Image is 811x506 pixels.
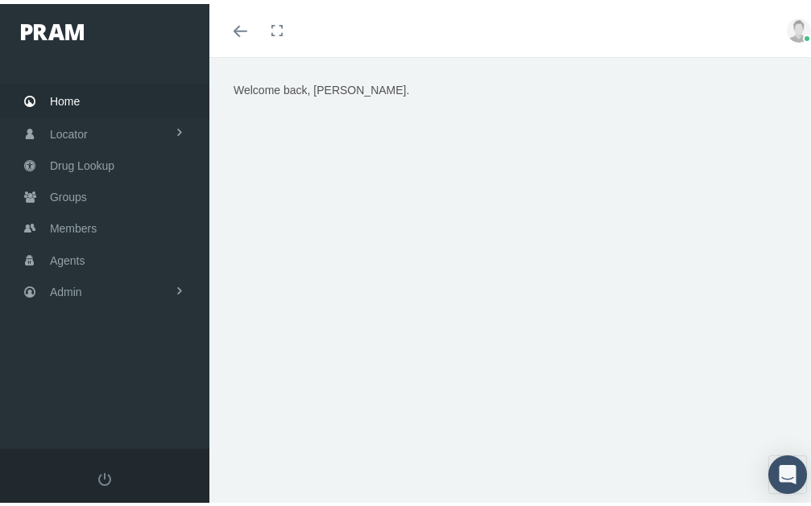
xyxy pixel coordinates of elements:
[50,146,114,177] span: Drug Lookup
[768,451,807,490] div: Open Intercom Messenger
[50,82,80,113] span: Home
[50,115,88,146] span: Locator
[21,20,84,36] img: PRAM_20_x_78.png
[50,209,97,240] span: Members
[50,178,87,208] span: Groups
[787,14,811,39] img: user-placeholder.jpg
[50,273,82,303] span: Admin
[50,241,85,272] span: Agents
[234,80,409,93] span: Welcome back, [PERSON_NAME].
